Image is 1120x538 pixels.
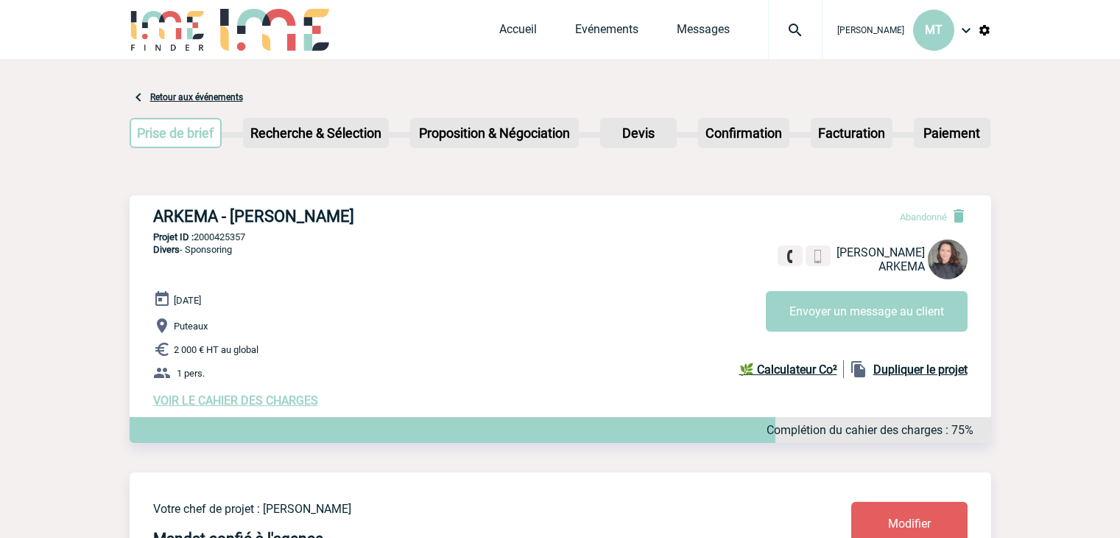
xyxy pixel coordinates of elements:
[766,291,968,332] button: Envoyer un message au client
[153,207,595,226] h3: ARKEMA - [PERSON_NAME]
[700,119,788,147] p: Confirmation
[153,231,194,242] b: Projet ID :
[739,360,844,378] a: 🌿 Calculateur Co²
[783,250,797,263] img: fixe.png
[130,231,991,242] p: 2000425357
[177,368,205,379] span: 1 pers.
[850,360,867,378] img: file_copy-black-24dp.png
[499,22,537,43] a: Accueil
[130,9,206,51] img: IME-Finder
[412,119,577,147] p: Proposition & Négociation
[915,119,989,147] p: Paiement
[575,22,638,43] a: Evénements
[153,244,180,255] span: Divers
[150,92,243,102] a: Retour aux événements
[602,119,675,147] p: Devis
[153,394,318,408] a: VOIR LE CAHIER DES CHARGES
[174,344,258,355] span: 2 000 € HT au global
[888,517,931,531] span: Modifier
[873,363,968,377] b: Dupliquer le projet
[837,245,925,259] span: [PERSON_NAME]
[878,259,925,273] span: ARKEMA
[244,119,387,147] p: Recherche & Sélection
[677,22,730,43] a: Messages
[739,363,837,377] b: 🌿 Calculateur Co²
[174,321,208,332] span: Puteaux
[153,244,232,255] span: - Sponsoring
[131,119,221,147] p: Prise de brief
[837,25,904,35] span: [PERSON_NAME]
[925,23,943,37] span: MT
[174,295,201,306] span: [DATE]
[153,502,764,516] p: Votre chef de projet : [PERSON_NAME]
[812,119,891,147] p: Facturation
[811,250,825,263] img: portable.png
[900,212,947,223] span: Abandonné
[928,240,968,279] img: 108808-0.jpg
